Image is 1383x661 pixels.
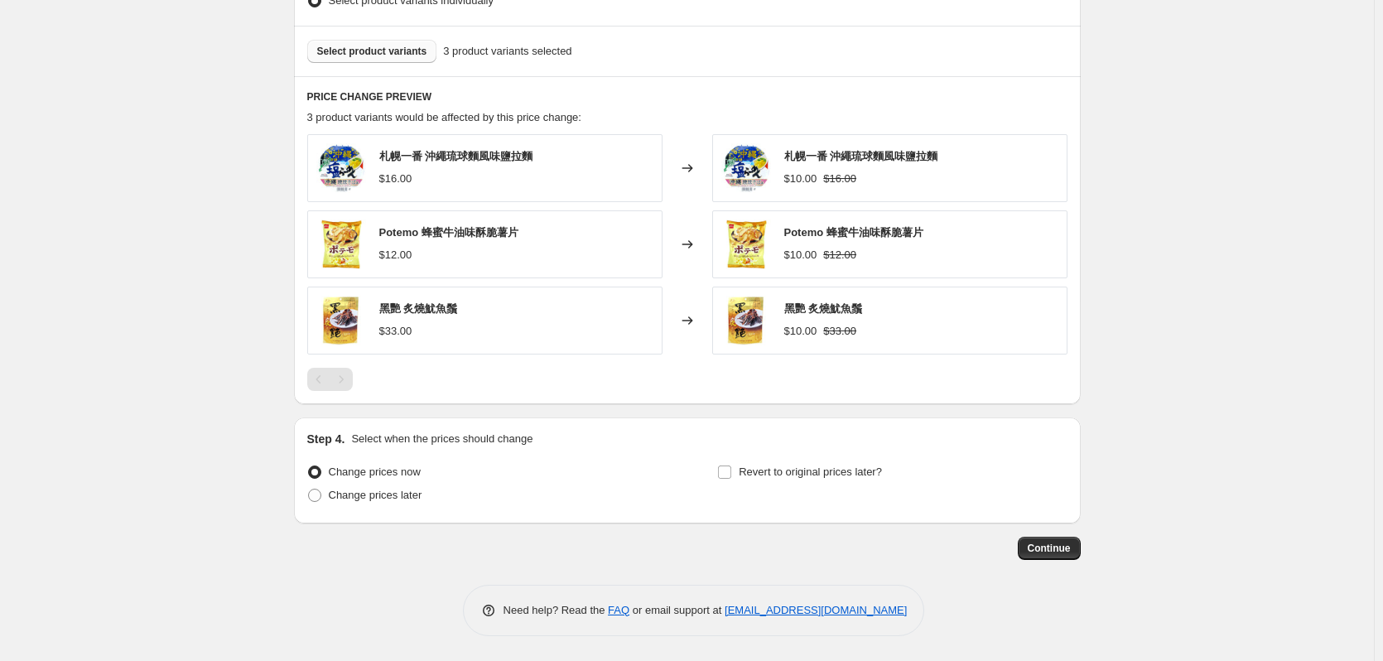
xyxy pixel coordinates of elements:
[379,226,518,239] span: Potemo 蜂蜜牛油味酥脆薯片
[316,296,366,345] img: 4977856212238_bb49e9d4-7521-4d3a-a9ef-77ecd134c32d_80x.jpg
[379,171,412,187] div: $16.00
[784,323,817,340] div: $10.00
[784,302,863,315] span: 黑艷 炙燒魷魚鬚
[316,220,366,269] img: 4902775075183_a2cde57b-77f7-427d-83d8-7f1dee4093f4_80x.jpg
[379,247,412,263] div: $12.00
[329,466,421,478] span: Change prices now
[823,171,856,187] strike: $16.00
[379,323,412,340] div: $33.00
[443,43,571,60] span: 3 product variants selected
[504,604,609,616] span: Need help? Read the
[307,431,345,447] h2: Step 4.
[1028,542,1071,555] span: Continue
[307,111,581,123] span: 3 product variants would be affected by this price change:
[721,296,771,345] img: 4977856212238_bb49e9d4-7521-4d3a-a9ef-77ecd134c32d_80x.jpg
[317,45,427,58] span: Select product variants
[608,604,629,616] a: FAQ
[721,220,771,269] img: 4902775075183_a2cde57b-77f7-427d-83d8-7f1dee4093f4_80x.jpg
[721,143,771,193] img: 4901734058311_76604a38-81e1-49e8-a84a-f17d08c54dbb_80x.jpg
[379,302,458,315] span: 黑艷 炙燒魷魚鬚
[784,226,923,239] span: Potemo 蜂蜜牛油味酥脆薯片
[379,150,533,162] span: 札幌一番 沖繩琉球麵風味鹽拉麵
[351,431,532,447] p: Select when the prices should change
[823,323,856,340] strike: $33.00
[784,171,817,187] div: $10.00
[316,143,366,193] img: 4901734058311_76604a38-81e1-49e8-a84a-f17d08c54dbb_80x.jpg
[629,604,725,616] span: or email support at
[329,489,422,501] span: Change prices later
[725,604,907,616] a: [EMAIL_ADDRESS][DOMAIN_NAME]
[784,247,817,263] div: $10.00
[823,247,856,263] strike: $12.00
[307,90,1067,104] h6: PRICE CHANGE PREVIEW
[739,466,882,478] span: Revert to original prices later?
[1018,537,1081,560] button: Continue
[784,150,938,162] span: 札幌一番 沖繩琉球麵風味鹽拉麵
[307,40,437,63] button: Select product variants
[307,368,353,391] nav: Pagination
